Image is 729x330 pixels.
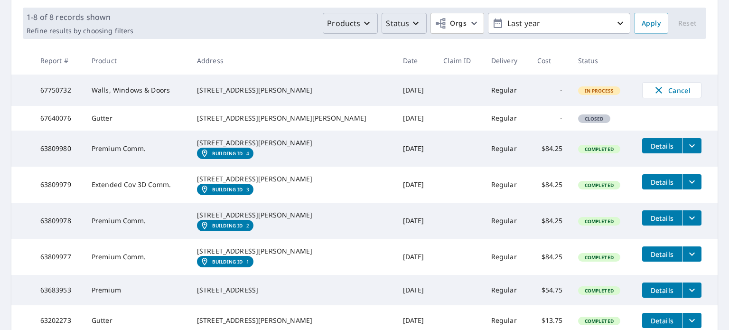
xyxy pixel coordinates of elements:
button: detailsBtn-63202273 [642,313,682,328]
td: [DATE] [395,203,436,239]
td: [DATE] [395,275,436,305]
td: Regular [484,203,530,239]
td: 63809979 [33,167,84,203]
th: Claim ID [436,47,484,75]
p: Products [327,18,360,29]
em: Building ID [212,223,243,228]
td: $84.25 [530,203,570,239]
td: Premium [84,275,189,305]
button: filesDropdownBtn-63809978 [682,210,701,226]
th: Report # [33,47,84,75]
button: detailsBtn-63809979 [642,174,682,189]
button: filesDropdownBtn-63809977 [682,246,701,262]
p: Last year [504,15,615,32]
td: [DATE] [395,75,436,106]
button: detailsBtn-63809977 [642,246,682,262]
span: Completed [579,254,619,261]
td: Extended Cov 3D Comm. [84,167,189,203]
span: Details [648,214,676,223]
td: [DATE] [395,239,436,275]
span: Details [648,316,676,325]
span: Apply [642,18,661,29]
td: [DATE] [395,131,436,167]
div: [STREET_ADDRESS][PERSON_NAME] [197,174,388,184]
button: detailsBtn-63683953 [642,283,682,298]
th: Address [189,47,395,75]
span: Completed [579,318,619,324]
td: Regular [484,106,530,131]
div: [STREET_ADDRESS][PERSON_NAME] [197,85,388,95]
td: 63809978 [33,203,84,239]
td: Gutter [84,106,189,131]
button: Apply [634,13,668,34]
span: Completed [579,146,619,152]
span: In Process [579,87,620,94]
span: Cancel [652,85,692,96]
span: Completed [579,182,619,189]
button: Orgs [430,13,484,34]
th: Delivery [484,47,530,75]
td: 67750732 [33,75,84,106]
p: 1-8 of 8 records shown [27,11,133,23]
div: [STREET_ADDRESS][PERSON_NAME] [197,246,388,256]
button: detailsBtn-63809978 [642,210,682,226]
button: detailsBtn-63809980 [642,138,682,153]
button: Products [323,13,378,34]
a: Building ID3 [197,184,253,195]
em: Building ID [212,259,243,264]
th: Date [395,47,436,75]
th: Status [570,47,635,75]
td: Regular [484,239,530,275]
th: Product [84,47,189,75]
td: Premium Comm. [84,203,189,239]
td: [DATE] [395,106,436,131]
td: $84.25 [530,239,570,275]
td: Premium Comm. [84,131,189,167]
td: Walls, Windows & Doors [84,75,189,106]
span: Details [648,286,676,295]
button: Last year [488,13,630,34]
td: 67640076 [33,106,84,131]
td: Regular [484,131,530,167]
td: Regular [484,75,530,106]
div: [STREET_ADDRESS][PERSON_NAME] [197,316,388,325]
td: Premium Comm. [84,239,189,275]
div: [STREET_ADDRESS][PERSON_NAME][PERSON_NAME] [197,113,388,123]
span: Orgs [435,18,467,29]
div: [STREET_ADDRESS][PERSON_NAME] [197,138,388,148]
div: [STREET_ADDRESS][PERSON_NAME] [197,210,388,220]
a: Building ID2 [197,220,253,231]
button: Cancel [642,82,701,98]
span: Details [648,250,676,259]
span: Details [648,141,676,151]
a: Building ID4 [197,148,253,159]
a: Building ID1 [197,256,253,267]
button: filesDropdownBtn-63683953 [682,283,701,298]
td: 63809980 [33,131,84,167]
td: $54.75 [530,275,570,305]
button: filesDropdownBtn-63202273 [682,313,701,328]
p: Status [386,18,409,29]
td: Regular [484,275,530,305]
td: - [530,106,570,131]
span: Details [648,178,676,187]
button: filesDropdownBtn-63809980 [682,138,701,153]
button: Status [382,13,427,34]
td: $84.25 [530,167,570,203]
span: Completed [579,287,619,294]
td: 63683953 [33,275,84,305]
div: [STREET_ADDRESS] [197,285,388,295]
p: Refine results by choosing filters [27,27,133,35]
td: 63809977 [33,239,84,275]
th: Cost [530,47,570,75]
span: Completed [579,218,619,225]
td: Regular [484,167,530,203]
td: [DATE] [395,167,436,203]
td: $84.25 [530,131,570,167]
em: Building ID [212,187,243,192]
em: Building ID [212,151,243,156]
button: filesDropdownBtn-63809979 [682,174,701,189]
td: - [530,75,570,106]
span: Closed [579,115,609,122]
